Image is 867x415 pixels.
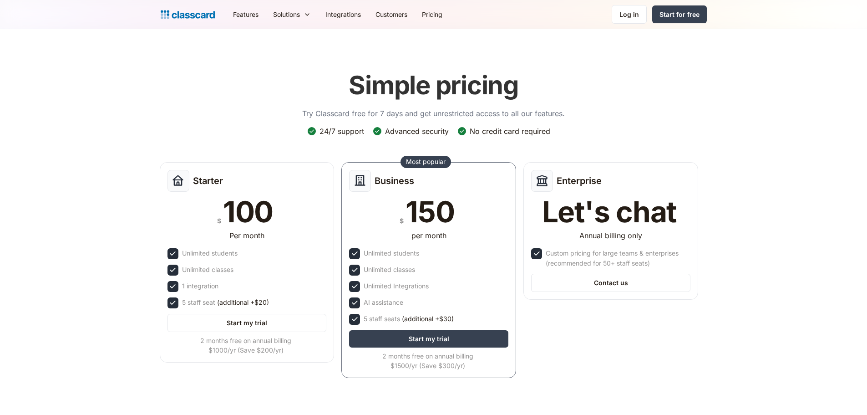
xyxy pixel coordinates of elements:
a: Start my trial [167,314,327,332]
div: No credit card required [470,126,550,136]
h2: Starter [193,175,223,186]
a: Pricing [415,4,450,25]
div: Custom pricing for large teams & enterprises (recommended for 50+ staff seats) [546,248,689,268]
a: Logo [161,8,215,21]
div: AI assistance [364,297,403,307]
div: Start for free [659,10,700,19]
div: Solutions [266,4,318,25]
a: Features [226,4,266,25]
div: Most popular [406,157,446,166]
h1: Simple pricing [349,70,518,101]
div: 24/7 support [319,126,364,136]
div: 5 staff seats [364,314,454,324]
div: Unlimited classes [182,265,233,275]
h2: Enterprise [557,175,602,186]
div: 2 months free on annual billing $1500/yr (Save $300/yr) [349,351,507,370]
div: Unlimited students [364,248,419,258]
span: (additional +$20) [217,297,269,307]
a: Log in [612,5,647,24]
p: Try Classcard free for 7 days and get unrestricted access to all our features. [302,108,565,119]
div: Unlimited classes [364,265,415,275]
div: Unlimited Integrations [364,281,429,291]
div: $ [400,215,404,226]
a: Integrations [318,4,368,25]
div: $ [217,215,221,226]
a: Contact us [531,274,690,292]
a: Start my trial [349,330,508,348]
a: Customers [368,4,415,25]
div: Advanced security [385,126,449,136]
div: 1 integration [182,281,218,291]
div: Let's chat [542,197,677,226]
div: 150 [406,197,454,226]
div: Solutions [273,10,300,19]
div: 5 staff seat [182,297,269,307]
div: 2 months free on annual billing $1000/yr (Save $200/yr) [167,336,325,355]
div: Log in [619,10,639,19]
div: per month [411,230,446,241]
div: Unlimited students [182,248,238,258]
h2: Business [375,175,414,186]
div: Per month [229,230,264,241]
span: (additional +$30) [402,314,454,324]
div: Annual billing only [579,230,642,241]
div: 100 [223,197,273,226]
a: Start for free [652,5,707,23]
